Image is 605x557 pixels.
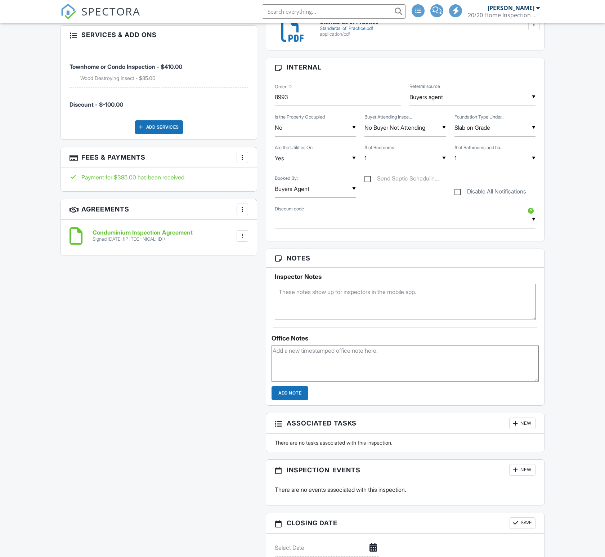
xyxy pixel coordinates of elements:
[488,4,534,12] div: [PERSON_NAME]
[287,465,330,475] span: Inspection
[287,418,357,428] span: Associated Tasks
[454,144,503,151] label: # of Bathrooms and half Baths
[454,114,505,120] label: Foundation Type Under Home?
[60,10,140,25] a: SPECTORA
[93,230,193,242] a: Condominium Inspection Agreement Signed [DATE] (IP [TECHNICAL_ID])
[275,84,292,90] label: Order ID
[70,50,248,88] li: Service: Townhome or Condo Inspection
[93,236,193,242] div: Signed [DATE] (IP [TECHNICAL_ID])
[70,173,248,181] div: Payment for $395.00 has been received.
[509,464,535,476] div: New
[272,335,539,342] div: Office Notes
[364,144,394,151] label: # of Bedrooms
[81,4,140,19] span: SPECTORA
[275,175,298,182] label: Booked By:
[266,249,544,268] h3: Notes
[320,31,535,37] div: application/pdf
[270,439,540,446] div: There are no tasks associated with this inspection.
[287,518,337,528] span: Closing date
[266,58,544,77] h3: Internal
[70,88,248,114] li: Manual fee: Discount
[510,517,535,529] button: Save
[275,539,378,557] input: Select Date
[275,206,304,212] label: Discount code
[275,144,313,151] label: Are the Utilities On
[320,19,535,25] h6: Standards of Practice
[61,147,257,168] h3: Fees & Payments
[275,486,535,494] p: There are no events associated with this inspection.
[272,386,308,400] input: Add Note
[262,4,406,19] input: Search everything...
[332,465,360,475] span: Events
[454,188,526,197] label: Disable All Notifications
[320,19,535,37] a: Standards of Practice Standards_of_Practice.pdf application/pdf
[60,4,76,19] img: The Best Home Inspection Software - Spectora
[135,120,183,134] div: Add Services
[70,63,182,70] span: Townhome or Condo Inspection - $410.00
[364,114,412,120] label: Buyer Attending Inspection?
[80,75,248,82] li: Add on: Wood Destroying Insect
[275,114,325,120] label: Is the Property Occupied
[509,418,535,429] div: New
[409,83,440,90] label: Referral source
[364,175,439,184] label: Send Septic Scheduling Email
[468,12,540,19] div: 20/20 Home Inspection of NJ LLC
[61,26,257,44] h3: Services & Add ons
[61,199,257,220] h3: Agreements
[275,273,535,280] h5: Inspector Notes
[320,26,535,31] div: Standards_of_Practice.pdf
[70,101,123,108] span: Discount - $-100.00
[93,230,193,236] h6: Condominium Inspection Agreement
